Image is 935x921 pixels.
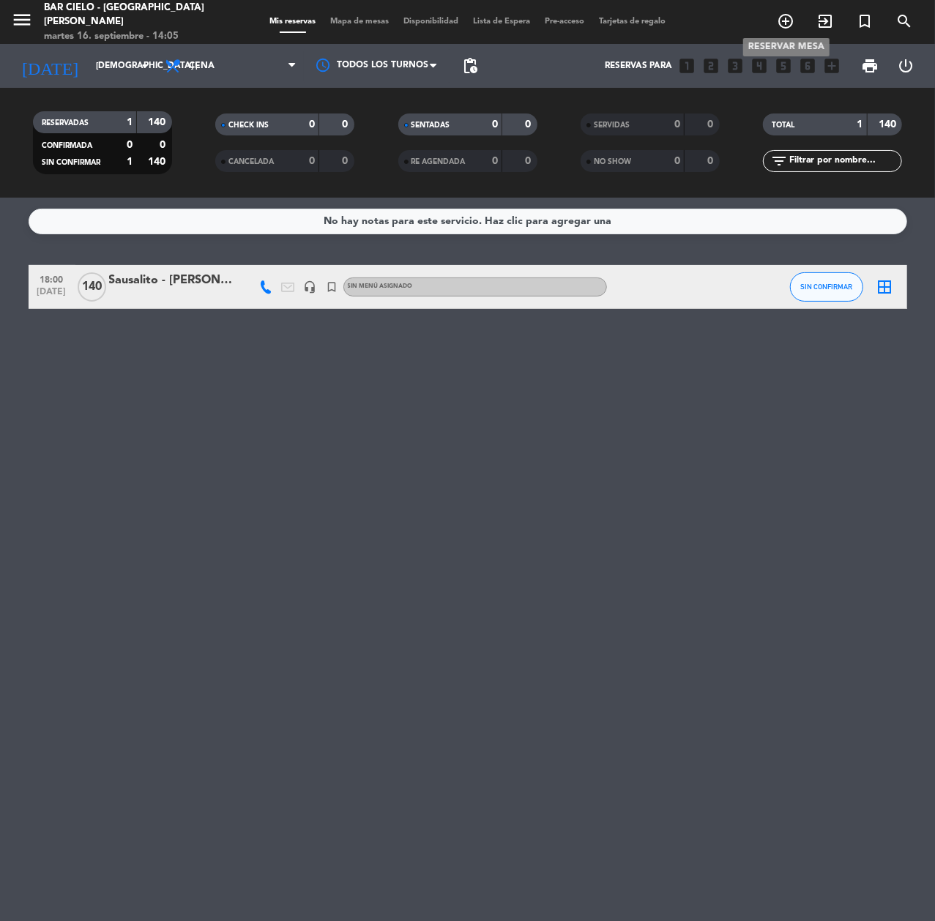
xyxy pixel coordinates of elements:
span: RE AGENDADA [411,158,466,165]
i: add_box [822,56,841,75]
i: menu [11,9,33,31]
span: Sin menú asignado [348,283,413,289]
span: NO SHOW [594,158,631,165]
strong: 0 [343,156,351,166]
strong: 0 [343,119,351,130]
span: Tarjetas de regalo [592,18,673,26]
span: pending_actions [461,57,479,75]
div: LOG OUT [888,44,924,88]
i: looks_4 [750,56,769,75]
span: CHECK INS [228,122,269,129]
i: exit_to_app [816,12,834,30]
div: No hay notas para este servicio. Haz clic para agregar una [324,213,611,230]
i: headset_mic [304,280,317,294]
strong: 140 [879,119,899,130]
strong: 0 [127,140,133,150]
i: search [895,12,913,30]
input: Filtrar por nombre... [788,153,901,169]
i: power_settings_new [897,57,914,75]
i: looks_3 [726,56,745,75]
span: Mis reservas [262,18,323,26]
i: border_all [876,278,894,296]
i: looks_6 [798,56,817,75]
strong: 0 [492,156,498,166]
button: SIN CONFIRMAR [790,272,863,302]
span: SIN CONFIRMAR [42,159,100,166]
span: Cena [189,61,215,71]
i: turned_in_not [326,280,339,294]
div: martes 16. septiembre - 14:05 [44,29,223,44]
span: CANCELADA [228,158,274,165]
i: arrow_drop_down [136,57,154,75]
span: 18:00 [34,270,70,287]
strong: 0 [309,119,315,130]
span: Reservas para [605,61,672,71]
span: Lista de Espera [466,18,537,26]
strong: 0 [160,140,168,150]
strong: 0 [525,119,534,130]
span: RESERVADAS [42,119,89,127]
strong: 0 [674,156,680,166]
span: SERVIDAS [594,122,630,129]
strong: 140 [148,157,168,167]
span: SENTADAS [411,122,450,129]
i: [DATE] [11,50,89,82]
span: TOTAL [772,122,794,129]
span: print [861,57,879,75]
button: menu [11,9,33,36]
i: looks_5 [774,56,793,75]
span: SIN CONFIRMAR [800,283,852,291]
span: Disponibilidad [396,18,466,26]
strong: 0 [674,119,680,130]
i: filter_list [770,152,788,170]
i: looks_one [677,56,696,75]
strong: 0 [309,156,315,166]
strong: 1 [127,157,133,167]
strong: 0 [707,156,716,166]
span: Mapa de mesas [323,18,396,26]
strong: 0 [492,119,498,130]
strong: 0 [707,119,716,130]
span: Pre-acceso [537,18,592,26]
i: looks_two [701,56,720,75]
span: 140 [78,272,106,302]
div: RESERVAR MESA [743,38,830,56]
strong: 140 [148,117,168,127]
i: add_circle_outline [777,12,794,30]
strong: 1 [127,117,133,127]
span: CONFIRMADA [42,142,92,149]
div: Bar Cielo - [GEOGRAPHIC_DATA][PERSON_NAME] [44,1,223,29]
span: [DATE] [34,287,70,304]
strong: 1 [857,119,863,130]
strong: 0 [525,156,534,166]
div: Sausalito - [PERSON_NAME] [109,271,234,290]
i: turned_in_not [856,12,873,30]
